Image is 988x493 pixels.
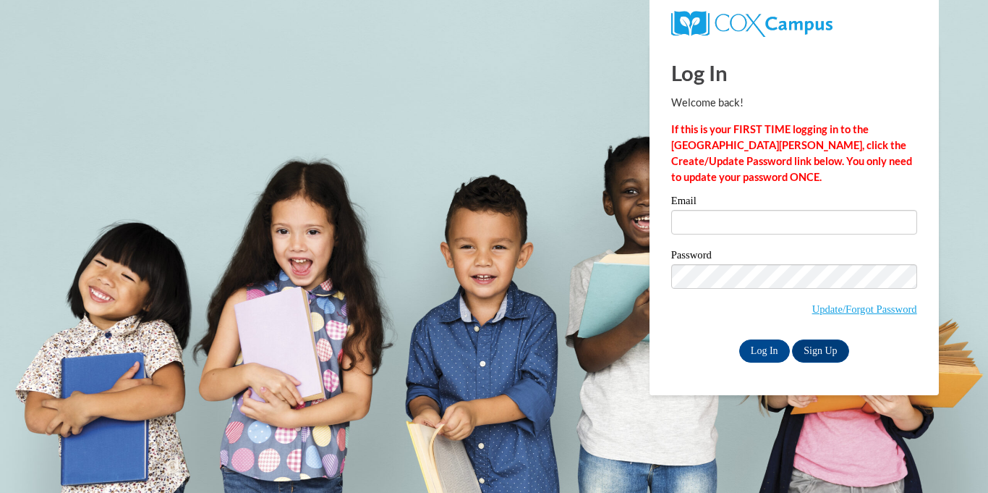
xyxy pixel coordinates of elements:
[792,340,848,363] a: Sign Up
[671,250,917,264] label: Password
[671,58,917,88] h1: Log In
[671,123,912,183] strong: If this is your FIRST TIME logging in to the [GEOGRAPHIC_DATA][PERSON_NAME], click the Create/Upd...
[812,303,917,315] a: Update/Forgot Password
[671,11,832,37] img: COX Campus
[671,195,917,210] label: Email
[671,17,832,29] a: COX Campus
[671,95,917,111] p: Welcome back!
[739,340,790,363] input: Log In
